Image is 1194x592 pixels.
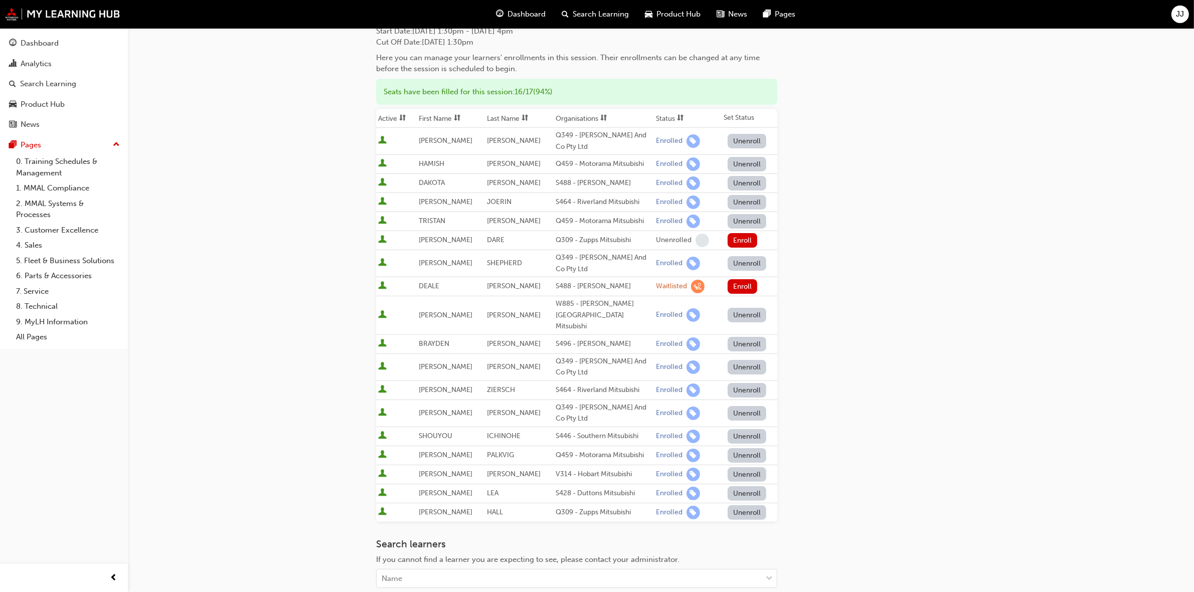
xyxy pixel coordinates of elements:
span: Dashboard [508,9,546,20]
span: [PERSON_NAME] [419,451,472,459]
span: User is active [378,339,387,349]
span: learningRecordVerb_ENROLL-icon [687,134,700,148]
div: Enrolled [656,198,683,207]
span: prev-icon [110,572,118,584]
span: BRAYDEN [419,339,449,348]
a: 4. Sales [12,238,124,253]
div: Enrolled [656,432,683,441]
div: Q349 - [PERSON_NAME] And Co Pty Ltd [556,252,652,275]
span: User is active [378,136,387,146]
span: JOERIN [487,198,511,206]
a: 3. Customer Excellence [12,223,124,238]
div: V314 - Hobart Mitsubishi [556,469,652,480]
span: search-icon [562,8,569,21]
span: User is active [378,431,387,441]
button: JJ [1171,6,1189,23]
span: [PERSON_NAME] [487,282,541,290]
span: pages-icon [9,141,17,150]
span: LEA [487,489,498,497]
button: DashboardAnalyticsSearch LearningProduct HubNews [4,32,124,136]
span: JJ [1176,9,1184,20]
span: [PERSON_NAME] [487,311,541,319]
button: Unenroll [728,134,767,148]
div: Enrolled [656,385,683,395]
div: Enrolled [656,136,683,146]
span: ICHINOHE [487,432,521,440]
th: Toggle SortBy [417,109,485,128]
div: Q309 - Zupps Mitsubishi [556,507,652,518]
span: learningRecordVerb_ENROLL-icon [687,337,700,351]
a: 5. Fleet & Business Solutions [12,253,124,269]
span: DARE [487,236,504,244]
span: User is active [378,362,387,372]
span: [PERSON_NAME] [487,470,541,478]
a: news-iconNews [709,4,756,25]
div: Enrolled [656,259,683,268]
th: Set Status [722,109,777,128]
span: User is active [378,216,387,226]
span: User is active [378,408,387,418]
span: User is active [378,385,387,395]
div: S496 - [PERSON_NAME] [556,338,652,350]
span: news-icon [717,8,725,21]
span: learningRecordVerb_ENROLL-icon [687,449,700,462]
button: Unenroll [728,360,767,374]
span: car-icon [9,100,17,109]
span: User is active [378,178,387,188]
span: learningRecordVerb_ENROLL-icon [687,506,700,519]
div: Q349 - [PERSON_NAME] And Co Pty Ltd [556,356,652,378]
span: TRISTAN [419,217,445,225]
a: Search Learning [4,75,124,93]
button: Unenroll [728,486,767,501]
button: Unenroll [728,467,767,482]
span: User is active [378,310,387,320]
button: Pages [4,136,124,154]
div: Enrolled [656,159,683,169]
span: Search Learning [573,9,629,20]
span: learningRecordVerb_WAITLIST-icon [691,280,705,293]
button: Unenroll [728,383,767,398]
span: learningRecordVerb_ENROLL-icon [687,487,700,500]
span: [PERSON_NAME] [419,236,472,244]
span: [PERSON_NAME] [487,159,541,168]
span: learningRecordVerb_ENROLL-icon [687,468,700,481]
span: User is active [378,159,387,169]
a: pages-iconPages [756,4,804,25]
span: Product Hub [657,9,701,20]
a: car-iconProduct Hub [637,4,709,25]
th: Toggle SortBy [485,109,553,128]
span: learningRecordVerb_ENROLL-icon [687,176,700,190]
span: User is active [378,507,387,517]
span: HALL [487,508,503,516]
div: Enrolled [656,310,683,320]
a: guage-iconDashboard [488,4,554,25]
span: [PERSON_NAME] [419,136,472,145]
a: Analytics [4,55,124,73]
span: learningRecordVerb_ENROLL-icon [687,360,700,374]
span: DAKOTA [419,178,445,187]
div: S446 - Southern Mitsubishi [556,431,652,442]
div: Enrolled [656,409,683,418]
span: [PERSON_NAME] [419,409,472,417]
div: S464 - Riverland Mitsubishi [556,384,652,396]
button: Unenroll [728,308,767,322]
span: Pages [775,9,796,20]
button: Unenroll [728,195,767,210]
th: Toggle SortBy [654,109,722,128]
span: learningRecordVerb_ENROLL-icon [687,430,700,443]
div: Product Hub [21,99,65,110]
div: S488 - [PERSON_NAME] [556,281,652,292]
img: mmal [5,8,120,21]
button: Enroll [728,279,758,294]
a: 2. MMAL Systems & Processes [12,196,124,223]
span: User is active [378,469,387,479]
span: ZIERSCH [487,385,515,394]
span: up-icon [113,138,120,151]
span: [DATE] 1:30pm - [DATE] 4pm [412,27,513,36]
span: sorting-icon [677,114,684,123]
span: User is active [378,235,387,245]
a: 0. Training Schedules & Management [12,154,124,180]
div: Here you can manage your learners' enrollments in this session. Their enrollments can be changed ... [376,52,777,75]
a: 7. Service [12,284,124,299]
div: Waitlisted [656,282,687,291]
